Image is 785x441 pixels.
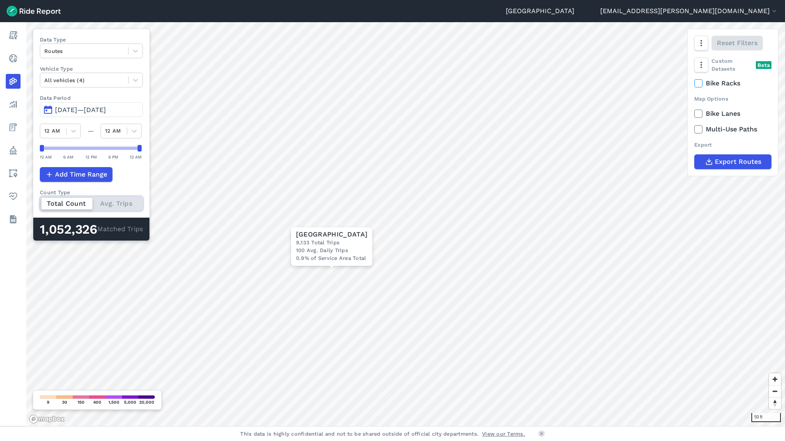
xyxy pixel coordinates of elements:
[296,230,367,239] div: [GEOGRAPHIC_DATA]
[6,143,21,158] a: Policy
[40,94,143,102] label: Data Period
[482,430,525,438] a: View our Terms.
[40,167,112,182] button: Add Time Range
[715,157,761,167] span: Export Routes
[40,102,143,117] button: [DATE]—[DATE]
[40,36,143,44] label: Data Type
[63,153,73,161] div: 6 AM
[6,97,21,112] a: Analyze
[6,74,21,89] a: Heatmaps
[6,212,21,227] a: Datasets
[7,6,61,16] img: Ride Report
[506,6,574,16] a: [GEOGRAPHIC_DATA]
[717,38,757,48] span: Reset Filters
[769,397,781,409] button: Reset bearing to north
[26,22,785,426] canvas: Map
[712,36,763,51] button: Reset Filters
[40,188,143,196] div: Count Type
[40,65,143,73] label: Vehicle Type
[694,95,771,103] div: Map Options
[55,170,107,179] span: Add Time Range
[85,153,97,161] div: 12 PM
[33,218,149,241] div: Matched Trips
[694,78,771,88] label: Bike Racks
[694,141,771,149] div: Export
[81,126,101,136] div: —
[769,385,781,397] button: Zoom out
[130,153,142,161] div: 12 AM
[40,224,97,235] div: 1,052,326
[6,166,21,181] a: Areas
[600,6,778,16] button: [EMAIL_ADDRESS][PERSON_NAME][DOMAIN_NAME]
[6,51,21,66] a: Realtime
[29,414,65,424] a: Mapbox logo
[694,154,771,169] button: Export Routes
[108,153,118,161] div: 6 PM
[296,247,367,255] div: 100 Avg. Daily Trips
[296,255,367,262] div: 0.9% of Service Area Total
[756,61,771,69] div: Beta
[6,189,21,204] a: Health
[769,373,781,385] button: Zoom in
[694,109,771,119] label: Bike Lanes
[40,153,52,161] div: 12 AM
[6,28,21,43] a: Report
[6,120,21,135] a: Fees
[296,239,367,246] div: 9,133 Total Trips
[751,413,781,422] div: 50 ft
[694,57,771,73] div: Custom Datasets
[694,124,771,134] label: Multi-Use Paths
[55,106,106,114] span: [DATE]—[DATE]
